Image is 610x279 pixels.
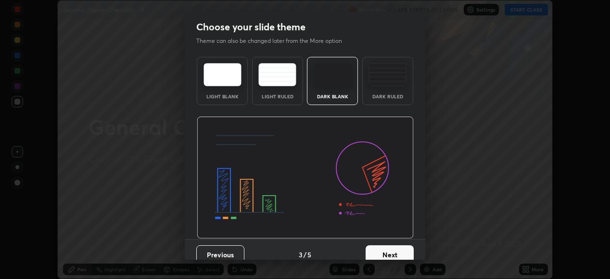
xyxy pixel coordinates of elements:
[203,63,241,86] img: lightTheme.e5ed3b09.svg
[197,117,414,239] img: darkThemeBanner.d06ce4a2.svg
[304,250,306,260] h4: /
[299,250,303,260] h4: 3
[366,245,414,265] button: Next
[258,94,297,99] div: Light Ruled
[313,94,352,99] div: Dark Blank
[196,21,305,33] h2: Choose your slide theme
[196,245,244,265] button: Previous
[258,63,296,86] img: lightRuledTheme.5fabf969.svg
[369,94,407,99] div: Dark Ruled
[314,63,352,86] img: darkTheme.f0cc69e5.svg
[196,37,352,45] p: Theme can also be changed later from the More option
[369,63,407,86] img: darkRuledTheme.de295e13.svg
[307,250,311,260] h4: 5
[203,94,241,99] div: Light Blank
